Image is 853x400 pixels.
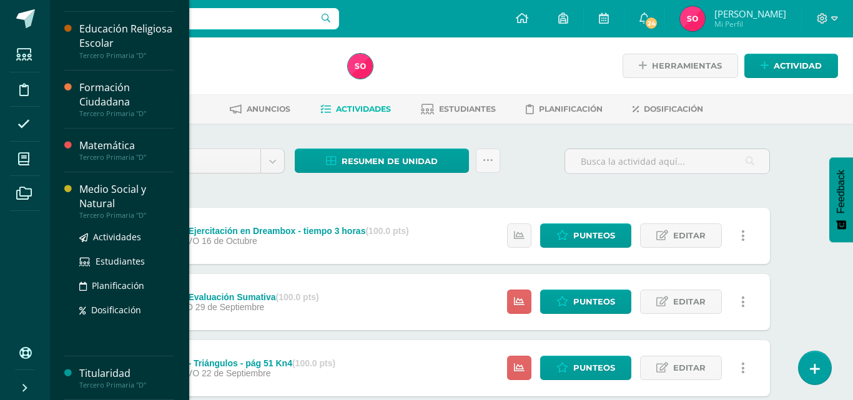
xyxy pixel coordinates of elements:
span: Actividades [93,231,141,243]
div: Formación Ciudadana [79,80,174,109]
a: Actividades [320,99,391,119]
a: Herramientas [623,54,738,78]
strong: (100.0 pts) [365,226,408,236]
a: Planificación [526,99,603,119]
span: Punteos [573,224,615,247]
span: Unidad 4 [143,149,251,173]
div: Educación Religiosa Escolar [79,22,174,51]
span: Planificación [92,280,144,291]
span: Actividades [336,104,391,114]
a: Actividad [744,54,838,78]
span: 16 de Octubre [202,236,257,246]
span: Editar [673,356,706,379]
a: Unidad 4 [134,149,284,173]
span: Editar [673,290,706,313]
strong: (100.0 pts) [292,358,335,368]
span: Editar [673,224,706,247]
strong: (100.0 pts) [276,292,319,302]
a: Anuncios [230,99,290,119]
img: 80bd3e3712b423d2cfccecd2746d1354.png [348,54,373,79]
span: Estudiantes [439,104,496,114]
span: Actividad [774,54,822,77]
span: Anuncios [247,104,290,114]
a: Estudiantes [79,254,174,268]
h1: Matemática [97,51,333,69]
div: Matemática [79,139,174,153]
span: Herramientas [652,54,722,77]
div: UAp 4.2 - Ejercitación en Dreambox - tiempo 3 horas [148,226,409,236]
div: Tercero Primaria "D" [79,211,174,220]
span: Feedback [836,170,847,213]
a: Punteos [540,290,631,314]
span: Resumen de unidad [342,150,438,173]
a: Medio Social y NaturalTercero Primaria "D" [79,182,174,220]
span: Estudiantes [96,255,145,267]
span: Punteos [573,356,615,379]
a: Punteos [540,356,631,380]
a: Punteos [540,223,631,248]
span: Planificación [539,104,603,114]
div: Tercero Primaria "D" [79,153,174,162]
span: 24 [644,16,658,30]
a: Actividades [79,230,174,244]
a: Educación Religiosa EscolarTercero Primaria "D" [79,22,174,59]
a: Dosificación [633,99,703,119]
a: Estudiantes [421,99,496,119]
a: Resumen de unidad [295,149,469,173]
input: Busca un usuario... [58,8,339,29]
a: Planificación [79,278,174,293]
div: Tercero Primaria "D" [79,51,174,60]
span: Dosificación [644,104,703,114]
span: Punteos [573,290,615,313]
span: [PERSON_NAME] [714,7,786,20]
div: Tercero Primaria "D" [79,109,174,118]
input: Busca la actividad aquí... [565,149,769,173]
button: Feedback - Mostrar encuesta [829,157,853,242]
a: Dosificación [79,303,174,317]
a: MatemáticaTercero Primaria "D" [79,139,174,162]
a: Formación CiudadanaTercero Primaria "D" [79,80,174,118]
div: Medio Social y Natural [79,182,174,211]
div: UAp 4.2 - Evaluación Sumativa [148,292,319,302]
span: Dosificación [91,304,141,316]
div: Tercero Primaria 'D' [97,69,333,80]
img: 80bd3e3712b423d2cfccecd2746d1354.png [680,6,705,31]
span: 29 de Septiembre [195,302,265,312]
span: Mi Perfil [714,19,786,29]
